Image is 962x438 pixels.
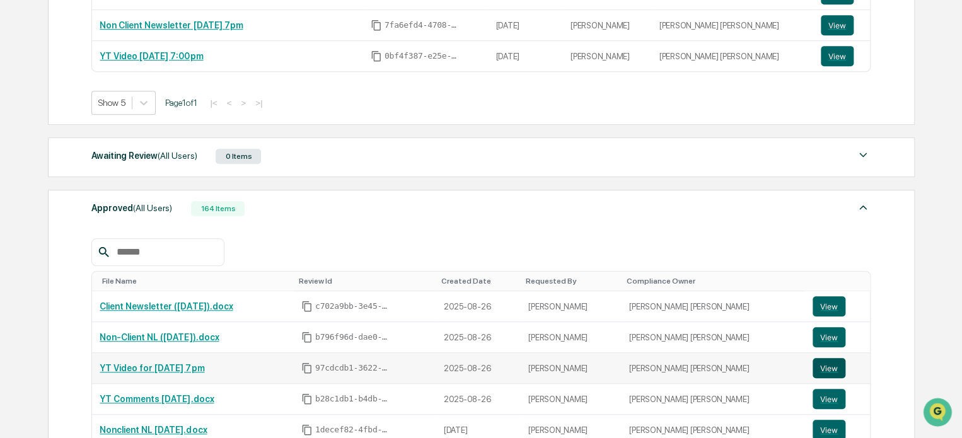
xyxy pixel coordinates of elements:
span: 0bf4f387-e25e-429d-8c29-a2c0512bb23c [385,51,460,61]
span: c702a9bb-3e45-4957-972d-94ba6cf60f93 [315,301,391,311]
td: [PERSON_NAME] [PERSON_NAME] [652,10,813,41]
div: Start new chat [43,96,207,108]
div: Toggle SortBy [526,277,617,285]
a: View [813,358,862,378]
span: 7fa6efd4-4708-40e1-908e-0c443afb3dc4 [385,20,460,30]
span: Copy Id [301,301,313,312]
a: View [813,327,862,347]
div: Past conversations [13,139,84,149]
td: [PERSON_NAME] [521,384,622,415]
span: Copy Id [301,424,313,435]
td: [PERSON_NAME] [521,291,622,322]
td: [DATE] [488,10,562,41]
td: [PERSON_NAME] [PERSON_NAME] [622,291,805,322]
div: Toggle SortBy [102,277,289,285]
a: View [821,46,863,66]
div: Toggle SortBy [441,277,516,285]
td: [PERSON_NAME] [PERSON_NAME] [622,353,805,384]
a: Non-Client NL ([DATE]).docx [100,332,219,342]
span: Pylon [125,278,153,287]
button: View [813,327,845,347]
span: b796f96d-dae0-4167-90d4-dd9316b1e3fc [315,332,391,342]
div: 0 Items [216,149,261,164]
button: |< [206,98,221,108]
img: 1746055101610-c473b297-6a78-478c-a979-82029cc54cd1 [13,96,35,118]
div: Toggle SortBy [627,277,800,285]
a: YT Video for [DATE] 7pm [100,363,204,373]
span: Copy Id [301,362,313,374]
div: Awaiting Review [91,147,197,164]
img: Cameron Burns [13,159,33,179]
a: View [821,15,863,35]
div: 🔎 [13,248,23,258]
button: View [821,15,854,35]
button: View [813,358,845,378]
div: We're available if you need us! [43,108,159,118]
span: 97cdcdb1-3622-4420-ba78-440efbeafbd9 [315,363,391,373]
a: Non Client Newsletter [DATE] 7pm [100,20,243,30]
span: Copy Id [301,393,313,405]
span: Preclearance [25,223,81,236]
div: 🗄️ [91,224,101,234]
img: caret [855,147,871,163]
td: [PERSON_NAME] [563,41,652,71]
iframe: Open customer support [922,396,956,430]
button: View [813,389,845,409]
input: Clear [33,57,208,70]
td: [PERSON_NAME] [563,10,652,41]
button: Start new chat [214,100,229,115]
td: [DATE] [488,41,562,71]
span: 1decef82-4fbd-4ed1-80fa-16a01ca5ab37 [315,425,391,435]
td: [PERSON_NAME] [PERSON_NAME] [652,41,813,71]
button: >| [252,98,266,108]
button: View [821,46,854,66]
a: Client Newsletter ([DATE]).docx [100,301,233,311]
span: Data Lookup [25,247,79,260]
p: How can we help? [13,26,229,46]
span: [PERSON_NAME] [39,171,102,181]
a: 🖐️Preclearance [8,218,86,241]
td: [PERSON_NAME] [521,322,622,353]
span: Attestations [104,223,156,236]
button: < [223,98,236,108]
div: Toggle SortBy [815,277,865,285]
a: Nonclient NL [DATE].docx [100,425,207,435]
td: 2025-08-26 [436,353,521,384]
span: Page 1 of 1 [165,98,197,108]
td: [PERSON_NAME] [PERSON_NAME] [622,322,805,353]
div: 🖐️ [13,224,23,234]
img: 1746055101610-c473b297-6a78-478c-a979-82029cc54cd1 [25,171,35,182]
a: YT Video [DATE] 7:00pm [100,51,203,61]
div: Approved [91,200,172,216]
td: 2025-08-26 [436,322,521,353]
td: [PERSON_NAME] [521,353,622,384]
a: Powered byPylon [89,277,153,287]
span: (All Users) [133,203,172,213]
div: 164 Items [191,201,245,216]
a: View [813,389,862,409]
a: View [813,296,862,316]
span: b28c1db1-b4db-4c19-8bb2-5feab0f6d645 [315,394,391,404]
span: Copy Id [301,331,313,343]
a: YT Comments [DATE].docx [100,394,214,404]
img: caret [855,200,871,215]
td: [PERSON_NAME] [PERSON_NAME] [622,384,805,415]
span: [DATE] [112,171,137,181]
td: 2025-08-26 [436,384,521,415]
button: > [237,98,250,108]
div: Toggle SortBy [299,277,431,285]
span: Copy Id [371,20,382,31]
a: 🗄️Attestations [86,218,161,241]
button: View [813,296,845,316]
a: 🔎Data Lookup [8,242,84,265]
span: • [105,171,109,181]
button: See all [195,137,229,152]
span: Copy Id [371,50,382,62]
td: 2025-08-26 [436,291,521,322]
span: (All Users) [158,151,197,161]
